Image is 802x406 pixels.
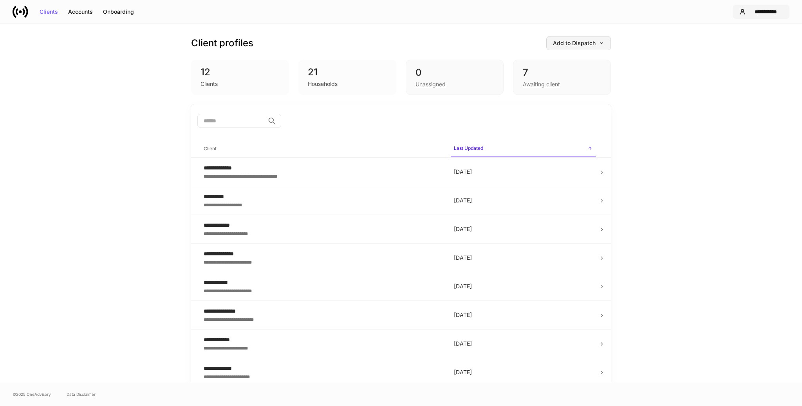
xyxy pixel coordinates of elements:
div: 0 [415,66,494,79]
button: Clients [34,5,63,18]
div: 0Unassigned [406,60,504,95]
div: 21 [308,66,387,78]
span: Last Updated [451,140,596,157]
button: Add to Dispatch [546,36,611,50]
p: [DATE] [454,254,592,262]
span: Client [200,141,444,157]
div: 7 [523,66,601,79]
p: [DATE] [454,311,592,319]
button: Onboarding [98,5,139,18]
div: Onboarding [103,9,134,15]
div: 7Awaiting client [513,60,611,95]
h6: Last Updated [454,144,483,152]
button: Accounts [63,5,98,18]
h3: Client profiles [191,37,253,49]
div: Awaiting client [523,80,560,88]
div: 12 [200,66,280,78]
p: [DATE] [454,168,592,176]
div: Clients [40,9,58,15]
div: Clients [200,80,218,88]
a: Data Disclaimer [67,391,96,397]
span: © 2025 OneAdvisory [13,391,51,397]
p: [DATE] [454,282,592,290]
div: Households [308,80,338,88]
div: Accounts [68,9,93,15]
p: [DATE] [454,340,592,348]
p: [DATE] [454,225,592,233]
div: Unassigned [415,80,446,88]
h6: Client [204,145,217,152]
p: [DATE] [454,368,592,376]
p: [DATE] [454,197,592,204]
div: Add to Dispatch [553,40,604,46]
